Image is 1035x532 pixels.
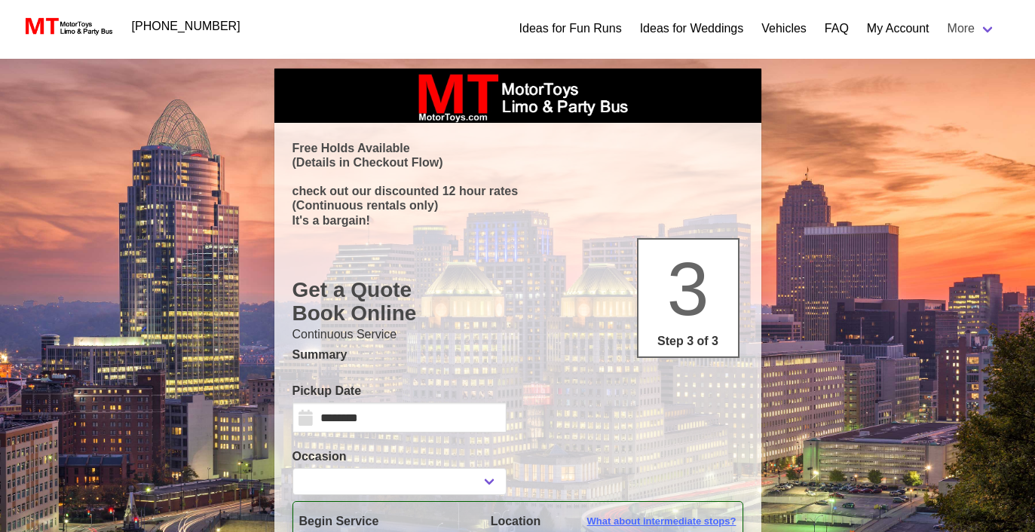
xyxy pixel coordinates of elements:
[292,382,507,400] label: Pickup Date
[640,20,744,38] a: Ideas for Weddings
[21,16,114,37] img: MotorToys Logo
[299,512,468,530] label: Begin Service
[292,213,743,228] p: It's a bargain!
[939,14,1005,44] a: More
[292,141,743,155] p: Free Holds Available
[667,246,709,331] span: 3
[491,515,541,527] span: Location
[292,326,743,344] p: Continuous Service
[519,20,622,38] a: Ideas for Fun Runs
[645,332,732,350] p: Step 3 of 3
[292,346,743,364] p: Summary
[123,11,250,41] a: [PHONE_NUMBER]
[292,155,743,170] p: (Details in Checkout Flow)
[825,20,849,38] a: FAQ
[292,448,507,466] label: Occasion
[292,198,743,212] p: (Continuous rentals only)
[292,184,743,198] p: check out our discounted 12 hour rates
[867,20,929,38] a: My Account
[292,278,743,326] h1: Get a Quote Book Online
[761,20,807,38] a: Vehicles
[587,514,736,529] span: What about intermediate stops?
[405,69,631,123] img: box_logo_brand.jpeg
